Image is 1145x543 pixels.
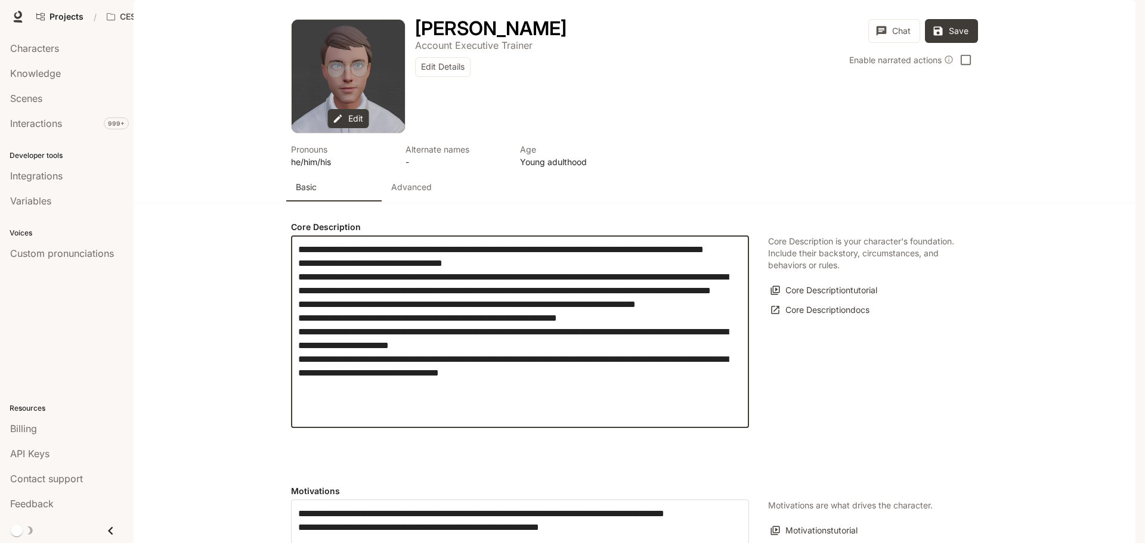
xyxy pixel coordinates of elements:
[291,485,749,497] h4: Motivations
[291,143,391,156] p: Pronouns
[520,143,620,168] button: Open character details dialog
[768,499,933,511] p: Motivations are what drives the character.
[49,12,83,22] span: Projects
[406,143,506,156] p: Alternate names
[296,181,317,193] p: Basic
[101,5,196,29] button: All workspaces
[31,5,89,29] a: Go to projects
[415,39,533,51] p: Account Executive Trainer
[849,54,954,66] div: Enable narrated actions
[415,17,567,40] h1: [PERSON_NAME]
[291,156,391,168] p: he/him/his
[520,143,620,156] p: Age
[291,221,749,233] h4: Core Description
[415,57,471,77] button: Edit Details
[868,19,920,43] button: Chat
[328,109,369,129] button: Edit
[89,11,101,23] div: /
[415,38,533,52] button: Open character details dialog
[406,143,506,168] button: Open character details dialog
[406,156,506,168] p: -
[415,19,567,38] button: Open character details dialog
[925,19,978,43] button: Save
[291,143,391,168] button: Open character details dialog
[520,156,620,168] p: Young adulthood
[768,281,880,300] button: Core Descriptiontutorial
[120,12,178,22] p: CES AI Demos
[292,20,405,133] div: Avatar image
[768,235,959,271] p: Core Description is your character's foundation. Include their backstory, circumstances, and beha...
[768,521,861,541] button: Motivationstutorial
[391,181,432,193] p: Advanced
[292,20,405,133] button: Open character avatar dialog
[768,300,872,320] a: Core Descriptiondocs
[291,235,749,428] div: label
